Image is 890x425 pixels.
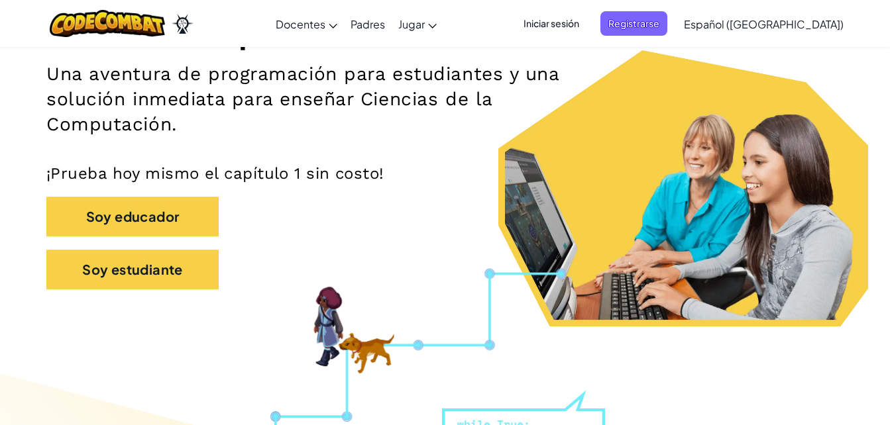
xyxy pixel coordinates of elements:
[46,250,219,289] button: Soy estudiante
[46,164,844,183] p: ¡Prueba hoy mismo el capítulo 1 sin costo!
[344,6,392,42] a: Padres
[172,14,193,34] img: Ozaria
[677,6,850,42] a: Español ([GEOGRAPHIC_DATA])
[46,62,581,137] h2: Una aventura de programación para estudiantes y una solución inmediata para enseñar Ciencias de l...
[46,197,219,236] button: Soy educador
[684,17,844,31] span: Español ([GEOGRAPHIC_DATA])
[392,6,443,42] a: Jugar
[269,6,344,42] a: Docentes
[516,11,587,36] button: Iniciar sesión
[600,11,667,36] button: Registrarse
[398,17,425,31] span: Jugar
[50,10,166,37] img: CodeCombat logo
[276,17,325,31] span: Docentes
